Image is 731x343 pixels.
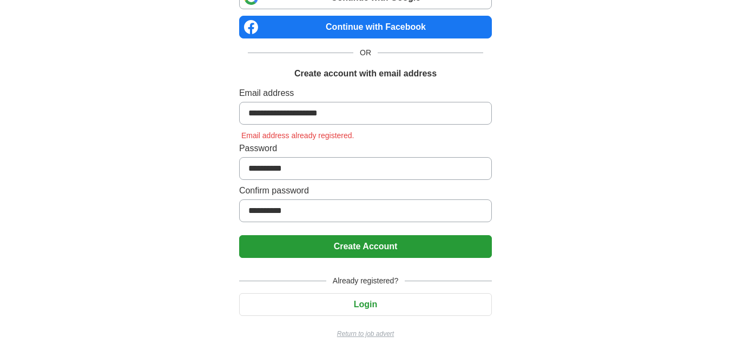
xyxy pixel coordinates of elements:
[239,142,492,155] label: Password
[239,87,492,100] label: Email address
[239,300,492,309] a: Login
[239,329,492,339] a: Return to job advert
[239,293,492,316] button: Login
[326,275,405,287] span: Already registered?
[239,184,492,197] label: Confirm password
[294,67,437,80] h1: Create account with email address
[353,47,378,59] span: OR
[239,131,357,140] span: Email address already registered.
[239,16,492,38] a: Continue with Facebook
[239,235,492,258] button: Create Account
